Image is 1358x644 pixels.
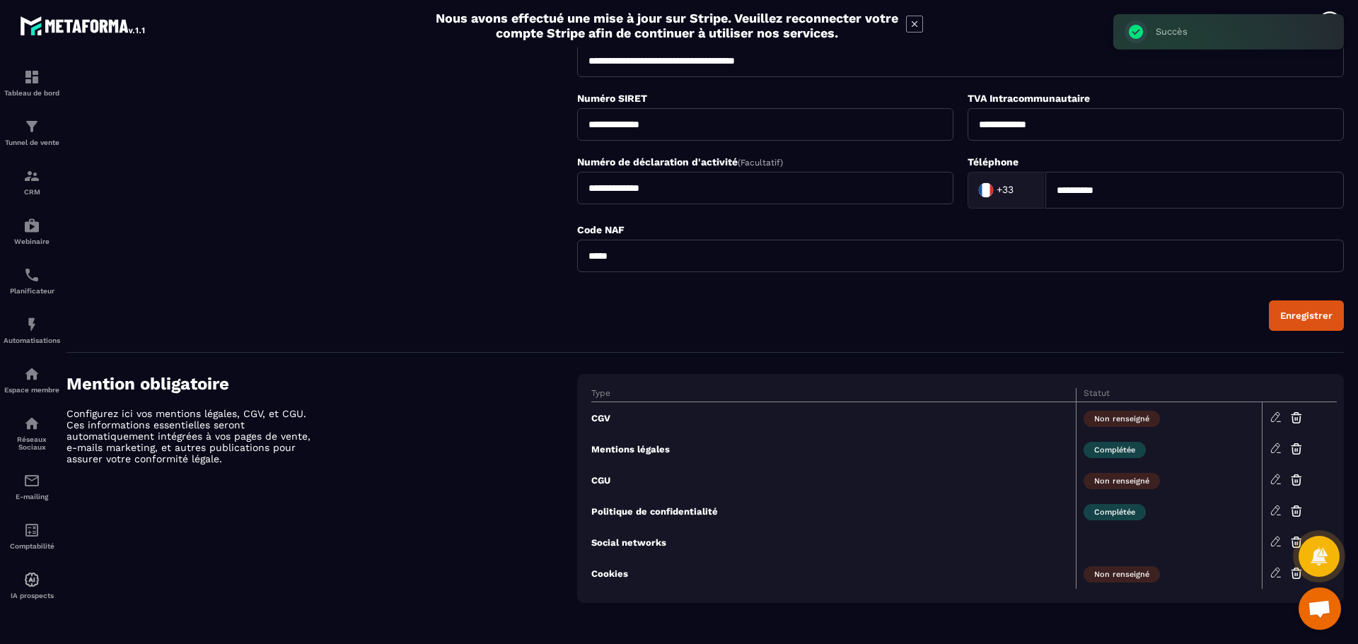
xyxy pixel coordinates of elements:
span: Complétée [1084,442,1146,458]
a: accountantaccountantComptabilité [4,511,60,561]
td: Social networks [591,527,1076,558]
p: E-mailing [4,493,60,500]
input: Search for option [1016,180,1031,201]
td: CGU [591,464,1076,496]
td: Mentions légales [591,433,1076,464]
img: Country Flag [972,176,1000,204]
img: automations [23,571,40,588]
p: Configurez ici vos mentions légales, CGV, et CGU. Ces informations essentielles seront automatiqu... [66,408,314,464]
a: automationsautomationsEspace membre [4,355,60,404]
a: automationsautomationsAutomatisations [4,305,60,355]
span: Complétée [1084,504,1146,520]
a: social-networksocial-networkRéseaux Sociaux [4,404,60,462]
span: Non renseigné [1084,411,1160,427]
td: Cookies [591,558,1076,589]
p: CRM [4,188,60,196]
p: Webinaire [4,238,60,245]
div: Search for option [968,172,1045,209]
span: (Facultatif) [738,158,783,168]
a: formationformationTunnel de vente [4,107,60,157]
img: automations [23,365,40,382]
h4: Mention obligatoire [66,374,577,394]
a: automationsautomationsWebinaire [4,206,60,256]
img: formation [23,69,40,86]
img: accountant [23,522,40,539]
a: Ouvrir le chat [1299,587,1341,630]
td: Politique de confidentialité [591,496,1076,527]
img: formation [23,168,40,185]
h2: Nous avons effectué une mise à jour sur Stripe. Veuillez reconnecter votre compte Stripe afin de ... [435,11,899,40]
p: Planificateur [4,287,60,295]
a: formationformationTableau de bord [4,58,60,107]
span: Non renseigné [1084,566,1160,582]
a: formationformationCRM [4,157,60,206]
label: Code NAF [577,224,625,235]
th: Type [591,388,1076,402]
p: IA prospects [4,592,60,599]
span: +33 [997,183,1014,197]
td: CGV [591,402,1076,434]
p: Comptabilité [4,542,60,550]
div: Enregistrer [1280,310,1333,321]
p: Automatisations [4,336,60,344]
p: Réseaux Sociaux [4,435,60,451]
label: Téléphone [968,156,1018,168]
th: Statut [1076,388,1262,402]
img: scheduler [23,267,40,283]
img: formation [23,118,40,135]
a: emailemailE-mailing [4,462,60,511]
p: Tableau de bord [4,89,60,97]
img: email [23,472,40,489]
img: automations [23,217,40,234]
label: Numéro SIRET [577,93,647,104]
label: TVA Intracommunautaire [968,93,1090,104]
label: Numéro de déclaration d'activité [577,156,783,168]
button: Enregistrer [1269,300,1344,331]
span: Non renseigné [1084,473,1160,489]
img: logo [20,13,147,38]
img: social-network [23,415,40,432]
a: schedulerschedulerPlanificateur [4,256,60,305]
img: automations [23,316,40,333]
p: Tunnel de vente [4,139,60,146]
p: Espace membre [4,386,60,394]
